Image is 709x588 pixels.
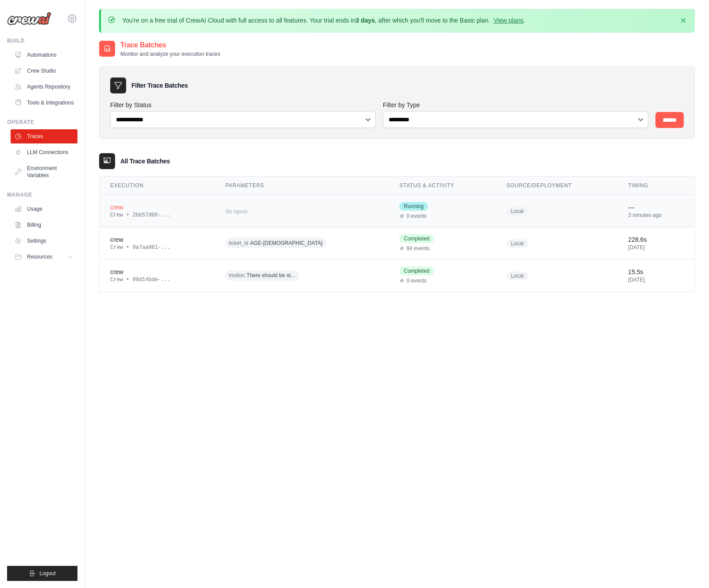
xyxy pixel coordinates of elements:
button: Logout [7,566,77,581]
span: 0 events [406,213,426,220]
tr: View details for crew execution [100,227,694,259]
span: Running [399,202,428,211]
div: crew [110,203,204,212]
div: Operate [7,119,77,126]
tr: View details for crew execution [100,259,694,292]
span: Local [506,239,528,248]
th: Execution [100,177,215,195]
span: Resources [27,253,52,260]
div: crew [110,235,204,244]
a: Crew Studio [11,64,77,78]
div: Crew • 2bb57d06-... [110,212,204,219]
p: Monitor and analyze your execution traces [120,50,220,58]
h3: All Trace Batches [120,157,170,166]
p: You're on a free trial of CrewAI Cloud with full access to all features. Your trial ends in , aft... [122,16,525,25]
span: No inputs [225,209,248,215]
div: ticket_id: AGE-7 [225,236,378,250]
div: Build [7,37,77,44]
span: Logout [39,570,56,577]
span: Local [506,207,528,216]
button: Resources [11,250,77,264]
h3: Filter Trace Batches [131,81,188,90]
a: LLM Connections [11,145,77,159]
span: AGE-[DEMOGRAPHIC_DATA] [250,240,323,247]
div: No inputs [225,205,378,217]
label: Filter by Status [110,101,376,109]
th: Parameters [215,177,389,195]
strong: 3 days [355,17,375,24]
span: Local [506,271,528,280]
th: Status & Activity [389,177,496,195]
div: Crew • 99d14bde-... [110,276,204,283]
span: motion [229,272,245,279]
a: Environment Variables [11,161,77,182]
a: Usage [11,202,77,216]
img: Logo [7,12,51,25]
div: [DATE] [628,244,684,251]
span: There should be st... [247,272,295,279]
span: Completed [399,267,434,275]
span: ticket_id [229,240,248,247]
th: Timing [617,177,694,195]
span: 84 events [406,245,429,252]
label: Filter by Type [383,101,648,109]
tr: View details for crew execution [100,195,694,227]
div: [DATE] [628,276,684,283]
div: motion: There should be strict laws that regulates LLMs [225,269,378,282]
div: 15.5s [628,267,684,276]
div: 228.6s [628,235,684,244]
div: — [628,203,684,212]
a: Agents Repository [11,80,77,94]
a: Traces [11,129,77,143]
a: Automations [11,48,77,62]
div: Manage [7,191,77,198]
th: Source/Deployment [496,177,617,195]
h2: Trace Batches [120,40,220,50]
span: Completed [399,234,434,243]
a: Tools & Integrations [11,96,77,110]
div: Crew • 9a7aa061-... [110,244,204,251]
a: View plans [493,17,523,24]
span: 0 events [406,277,426,284]
a: Billing [11,218,77,232]
div: crew [110,267,204,276]
div: 3 minutes ago [628,212,684,219]
a: Settings [11,234,77,248]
